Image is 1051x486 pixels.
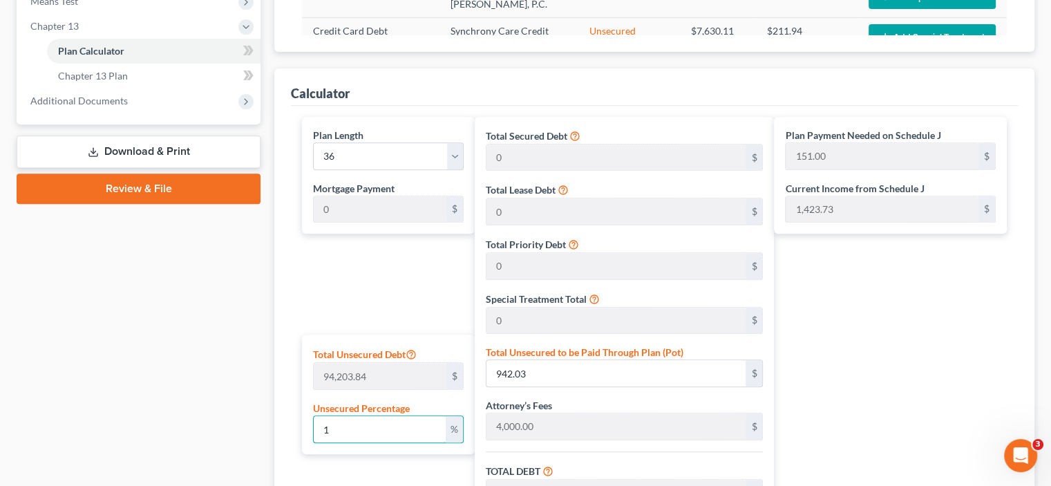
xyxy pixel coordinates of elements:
[17,135,261,168] a: Download & Print
[486,464,540,478] label: TOTAL DEBT
[291,85,350,102] div: Calculator
[746,144,762,171] div: $
[302,18,439,56] td: Credit Card Debt
[786,196,978,223] input: 0.00
[30,95,128,106] span: Additional Documents
[47,39,261,64] a: Plan Calculator
[313,346,417,362] label: Total Unsecured Debt
[486,237,566,252] label: Total Priority Debt
[486,183,556,197] label: Total Lease Debt
[578,18,680,56] td: Unsecured
[486,345,683,359] label: Total Unsecured to be Paid Through Plan (Pot)
[486,129,567,143] label: Total Secured Debt
[446,196,463,223] div: $
[314,363,446,389] input: 0.00
[746,308,762,334] div: $
[680,18,756,56] td: $7,630.11
[446,416,463,442] div: %
[58,70,128,82] span: Chapter 13 Plan
[756,18,858,56] td: $211.94
[446,363,463,389] div: $
[17,174,261,204] a: Review & File
[786,143,978,169] input: 0.00
[47,64,261,88] a: Chapter 13 Plan
[486,398,552,413] label: Attorney’s Fees
[486,360,746,386] input: 0.00
[486,413,746,440] input: 0.00
[746,198,762,225] div: $
[978,196,995,223] div: $
[314,416,446,442] input: 0.00
[978,143,995,169] div: $
[313,181,395,196] label: Mortgage Payment
[785,128,940,142] label: Plan Payment Needed on Schedule J
[314,196,446,223] input: 0.00
[58,45,124,57] span: Plan Calculator
[746,360,762,386] div: $
[1004,439,1037,472] iframe: Intercom live chat
[486,144,746,171] input: 0.00
[486,253,746,279] input: 0.00
[30,20,79,32] span: Chapter 13
[486,308,746,334] input: 0.00
[1032,439,1043,450] span: 3
[313,401,410,415] label: Unsecured Percentage
[746,253,762,279] div: $
[869,24,996,50] button: Add Special Treatment
[746,413,762,440] div: $
[313,128,363,142] label: Plan Length
[486,292,587,306] label: Special Treatment Total
[785,181,924,196] label: Current Income from Schedule J
[439,18,578,56] td: Synchrony Care Credit
[486,198,746,225] input: 0.00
